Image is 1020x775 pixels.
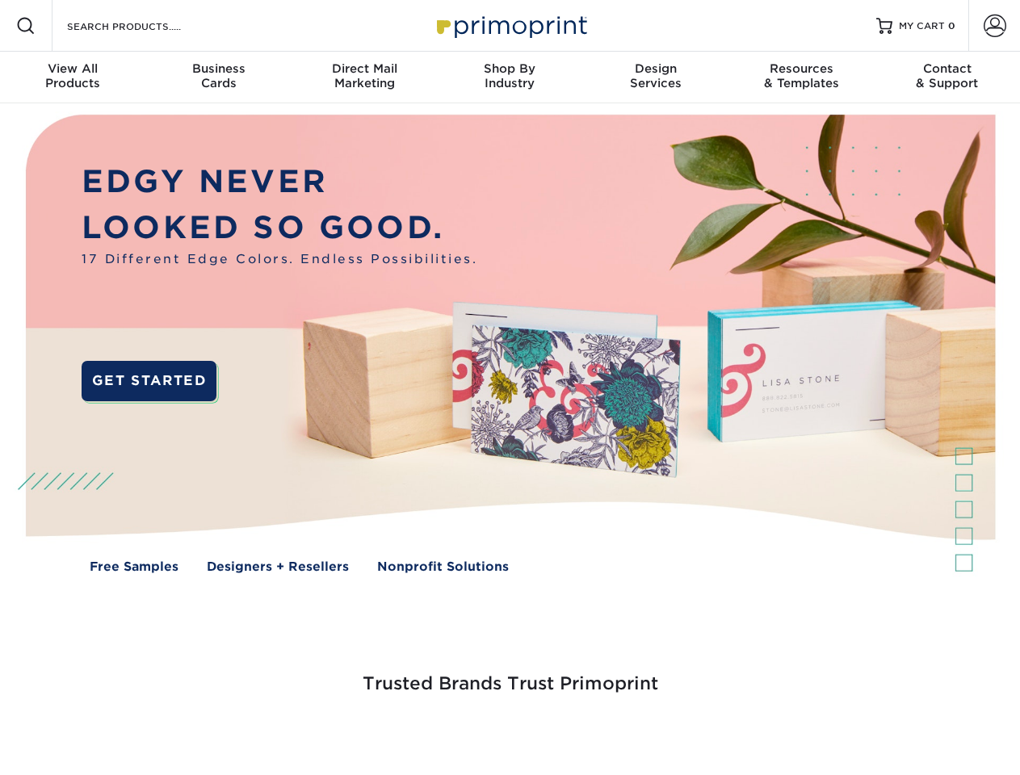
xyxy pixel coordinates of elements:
a: Shop ByIndustry [437,52,582,103]
img: Mini [565,736,566,737]
span: Contact [875,61,1020,76]
a: DesignServices [583,52,728,103]
span: 17 Different Edge Colors. Endless Possibilities. [82,250,477,269]
img: Primoprint [430,8,591,43]
p: EDGY NEVER [82,159,477,205]
div: & Support [875,61,1020,90]
img: Smoothie King [117,736,118,737]
a: Free Samples [90,558,178,576]
h3: Trusted Brands Trust Primoprint [38,635,983,714]
img: Goodwill [872,736,873,737]
span: Design [583,61,728,76]
img: Amazon [719,736,720,737]
div: & Templates [728,61,874,90]
input: SEARCH PRODUCTS..... [65,16,223,36]
a: Direct MailMarketing [292,52,437,103]
span: Shop By [437,61,582,76]
a: Designers + Resellers [207,558,349,576]
span: 0 [948,20,955,31]
a: Resources& Templates [728,52,874,103]
div: Industry [437,61,582,90]
span: Business [145,61,291,76]
span: Direct Mail [292,61,437,76]
div: Marketing [292,61,437,90]
span: MY CART [899,19,945,33]
div: Cards [145,61,291,90]
a: Nonprofit Solutions [377,558,509,576]
p: LOOKED SO GOOD. [82,205,477,251]
img: Google [412,736,413,737]
img: Freeform [242,736,243,737]
a: Contact& Support [875,52,1020,103]
a: BusinessCards [145,52,291,103]
a: GET STARTED [82,361,216,401]
div: Services [583,61,728,90]
span: Resources [728,61,874,76]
